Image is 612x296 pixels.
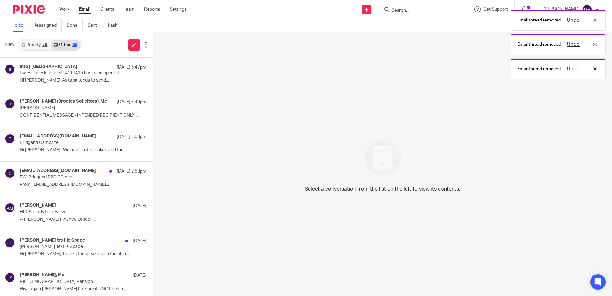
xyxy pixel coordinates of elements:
h4: Info | [GEOGRAPHIC_DATA] [20,64,77,70]
p: Hi [PERSON_NAME] We have just checked and the... [20,147,146,153]
a: Reassigned [33,19,62,32]
a: Settings [170,6,187,12]
a: Team [124,6,134,12]
h4: [EMAIL_ADDRESS][DOMAIN_NAME] [20,134,96,139]
p: Hiya again [PERSON_NAME] I’m sure it’s NOT helpful,... [20,286,146,292]
img: svg%3E [5,64,15,74]
p: [DATE] [133,203,146,209]
img: svg%3E [5,168,15,178]
h4: [EMAIL_ADDRESS][DOMAIN_NAME] [20,168,96,174]
p: Select a conversation from the list on the left to view its contents. [305,185,460,193]
span: View [5,41,14,48]
p: Fw: Helpdesk Incident #117415 has been opened [20,70,121,76]
p: Email thread removed. [517,66,562,72]
h4: [PERSON_NAME] (Brodies Solicitors), Me [20,99,107,104]
p: Re: [DEMOGRAPHIC_DATA] Pension [20,279,121,284]
p: CONFIDENTIAL MESSAGE - INTENDED RECIPIENT ONLY ... [20,113,146,118]
img: svg%3E [5,272,15,283]
p: [PERSON_NAME] Textile Space [20,244,121,250]
p: Hi [PERSON_NAME], Thanks for speaking on the phone... [20,251,146,257]
a: Email [79,6,91,12]
p: [DATE] 3:03pm [117,134,146,140]
p: Bridgend Campsite [20,140,121,145]
img: svg%3E [5,134,15,144]
a: Reports [144,6,160,12]
button: Undo [565,16,582,24]
button: Undo [565,65,582,73]
a: Clients [100,6,114,12]
button: Undo [565,41,582,48]
img: svg%3E [5,99,15,109]
a: Sent [87,19,102,32]
p: -- [PERSON_NAME] Finance Officer ... [20,217,146,222]
p: [DATE] 3:49pm [117,99,146,105]
p: Email thread removed. [517,17,562,23]
p: HFGS ready for review [20,210,121,215]
a: Work [59,6,69,12]
h4: [PERSON_NAME] [20,203,56,208]
img: Pixie [13,5,45,14]
p: [DATE] [133,238,146,244]
p: From: [EMAIL_ADDRESS][DOMAIN_NAME]... [20,182,146,187]
img: svg%3E [582,4,592,15]
div: 76 [42,43,47,47]
a: Trash [107,19,122,32]
img: svg%3E [5,203,15,213]
a: Priority76 [18,40,51,50]
p: [DATE] 6:47pm [117,64,146,70]
div: 38 [72,43,77,47]
p: FW: Bridgend RBS CC csv [20,175,121,180]
p: [DATE] 2:53pm [117,168,146,175]
a: To do [13,19,28,32]
p: Hi [PERSON_NAME] As tapa tends to send... [20,78,146,83]
h4: [PERSON_NAME] textile Space [20,238,85,243]
img: image [360,136,405,180]
a: Other38 [51,40,80,50]
p: Email thread removed. [517,41,562,48]
p: [PERSON_NAME] [20,105,121,111]
img: svg%3E [5,238,15,248]
a: Done [67,19,83,32]
h4: [PERSON_NAME], Me [20,272,64,278]
p: [DATE] [133,272,146,279]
